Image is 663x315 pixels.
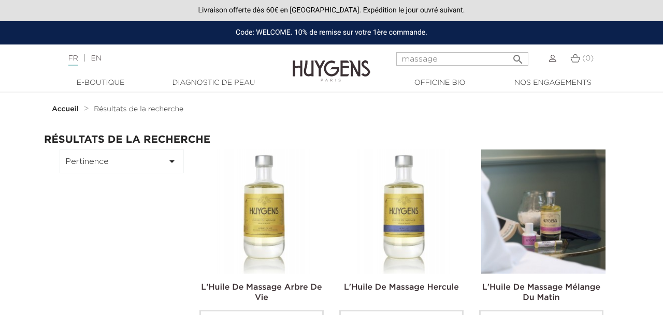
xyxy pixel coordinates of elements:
[166,155,178,168] i: 
[49,78,152,88] a: E-Boutique
[293,43,370,83] img: Huygens
[341,149,466,274] img: L'HUILE DE MASSAGE 100ml HERCULE
[501,78,604,88] a: Nos engagements
[162,78,265,88] a: Diagnostic de peau
[44,134,619,145] h2: Résultats de la recherche
[396,52,528,66] input: Rechercher
[582,55,594,62] span: (0)
[201,283,322,302] a: L'Huile De Massage Arbre De Vie
[94,106,183,113] span: Résultats de la recherche
[91,55,102,62] a: EN
[68,55,78,66] a: FR
[52,105,81,113] a: Accueil
[512,50,524,63] i: 
[94,105,183,113] a: Résultats de la recherche
[60,149,184,173] button: Pertinence
[344,283,459,292] a: L'Huile De Massage Hercule
[388,78,492,88] a: Officine Bio
[201,149,326,274] img: L'HUILE DE MASSAGE 100ml ARBRE DE VIE
[63,52,269,65] div: |
[509,49,527,63] button: 
[52,106,79,113] strong: Accueil
[482,283,600,302] a: L'Huile De Massage Mélange Du Matin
